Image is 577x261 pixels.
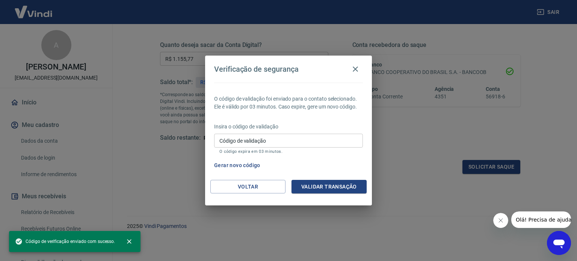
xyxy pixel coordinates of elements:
[547,231,571,255] iframe: Botão para abrir a janela de mensagens
[15,238,115,245] span: Código de verificação enviado com sucesso.
[210,180,285,194] button: Voltar
[211,158,263,172] button: Gerar novo código
[219,149,358,154] p: O código expira em 03 minutos.
[493,213,508,228] iframe: Fechar mensagem
[511,211,571,228] iframe: Mensagem da empresa
[5,5,63,11] span: Olá! Precisa de ajuda?
[292,180,367,194] button: Validar transação
[121,233,137,250] button: close
[214,123,363,131] p: Insira o código de validação
[214,65,299,74] h4: Verificação de segurança
[214,95,363,111] p: O código de validação foi enviado para o contato selecionado. Ele é válido por 03 minutos. Caso e...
